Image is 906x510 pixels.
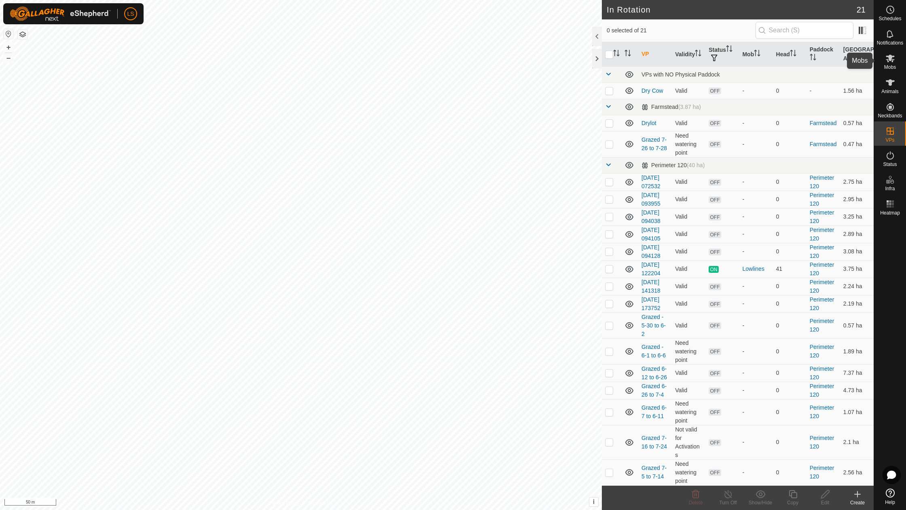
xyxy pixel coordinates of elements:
div: Lowlines [742,265,769,273]
td: Valid [672,312,705,338]
a: [DATE] 141318 [641,279,660,294]
th: Paddock [807,42,840,67]
a: Drylot [641,120,656,126]
th: VP [638,42,672,67]
td: 0.57 ha [840,312,874,338]
div: - [742,438,769,446]
div: - [742,386,769,395]
span: Notifications [877,40,903,45]
button: + [4,42,13,52]
div: - [742,247,769,256]
a: Farmstead [810,120,837,126]
td: Need watering point [672,459,705,485]
a: [DATE] 173752 [641,296,660,311]
span: OFF [709,283,721,290]
a: Grazed 6-7 to 6-11 [641,404,667,419]
input: Search (S) [756,22,853,39]
div: - [742,195,769,204]
p-sorticon: Activate to sort [810,55,816,62]
td: 2.95 ha [840,191,874,208]
a: Perimeter 120 [810,404,834,419]
a: Perimeter 120 [810,344,834,359]
button: i [589,497,598,506]
td: 0 [773,459,807,485]
p-sorticon: Activate to sort [613,51,620,57]
span: i [593,498,595,505]
div: - [742,300,769,308]
p-sorticon: Activate to sort [856,55,862,62]
td: 0 [773,83,807,99]
th: Validity [672,42,705,67]
td: 2.1 ha [840,425,874,459]
span: Infra [885,186,895,191]
td: 0 [773,243,807,260]
a: Grazed 7-16 to 7-24 [641,435,667,450]
td: Valid [672,225,705,243]
a: [DATE] 072532 [641,174,660,189]
div: Show/Hide [744,499,777,506]
td: 0.47 ha [840,131,874,157]
span: OFF [709,469,721,476]
span: OFF [709,439,721,446]
span: Status [883,162,897,167]
a: [DATE] 094038 [641,209,660,224]
span: VPs [885,138,894,142]
a: Perimeter 120 [810,365,834,380]
td: 0.57 ha [840,115,874,131]
td: 3.08 ha [840,243,874,260]
div: Edit [809,499,841,506]
td: Valid [672,295,705,312]
th: Mob [739,42,773,67]
div: - [742,321,769,330]
a: Perimeter 120 [810,279,834,294]
td: Valid [672,208,705,225]
a: Help [874,485,906,508]
td: 0 [773,338,807,364]
a: Dry Cow [641,87,663,94]
button: Map Layers [18,30,28,39]
td: Valid [672,115,705,131]
div: - [742,119,769,127]
div: - [742,230,769,238]
a: Perimeter 120 [810,465,834,480]
a: [DATE] 093955 [641,192,660,207]
td: 0 [773,208,807,225]
div: - [742,408,769,416]
a: Perimeter 120 [810,296,834,311]
td: 0 [773,399,807,425]
td: Valid [672,485,705,503]
td: 0 [773,295,807,312]
td: Need watering point [672,338,705,364]
th: Head [773,42,807,67]
span: Schedules [878,16,901,21]
div: Perimeter 120 [641,162,705,169]
span: Mobs [884,65,896,70]
span: OFF [709,120,721,127]
td: 1.07 ha [840,399,874,425]
img: Gallagher Logo [10,6,111,21]
div: Create [841,499,874,506]
a: Perimeter 120 [810,244,834,259]
td: 0 [773,173,807,191]
a: [DATE] 122204 [641,261,660,276]
td: 0 [773,191,807,208]
span: LS [127,10,134,18]
a: Grazed - 6-1 to 6-6 [641,344,666,359]
div: - [742,178,769,186]
a: Grazed - 5-30 to 6-2 [641,314,666,337]
td: Valid [672,364,705,382]
span: OFF [709,301,721,308]
span: OFF [709,196,721,203]
td: 5.26 ha [840,485,874,503]
p-sorticon: Activate to sort [726,47,732,53]
td: 0 [773,312,807,338]
td: 0 [773,382,807,399]
span: (3.87 ha) [678,104,701,110]
span: OFF [709,370,721,377]
span: Neckbands [878,113,902,118]
td: 0 [773,364,807,382]
td: 2.56 ha [840,459,874,485]
p-sorticon: Activate to sort [695,51,701,57]
span: OFF [709,141,721,148]
div: Copy [777,499,809,506]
